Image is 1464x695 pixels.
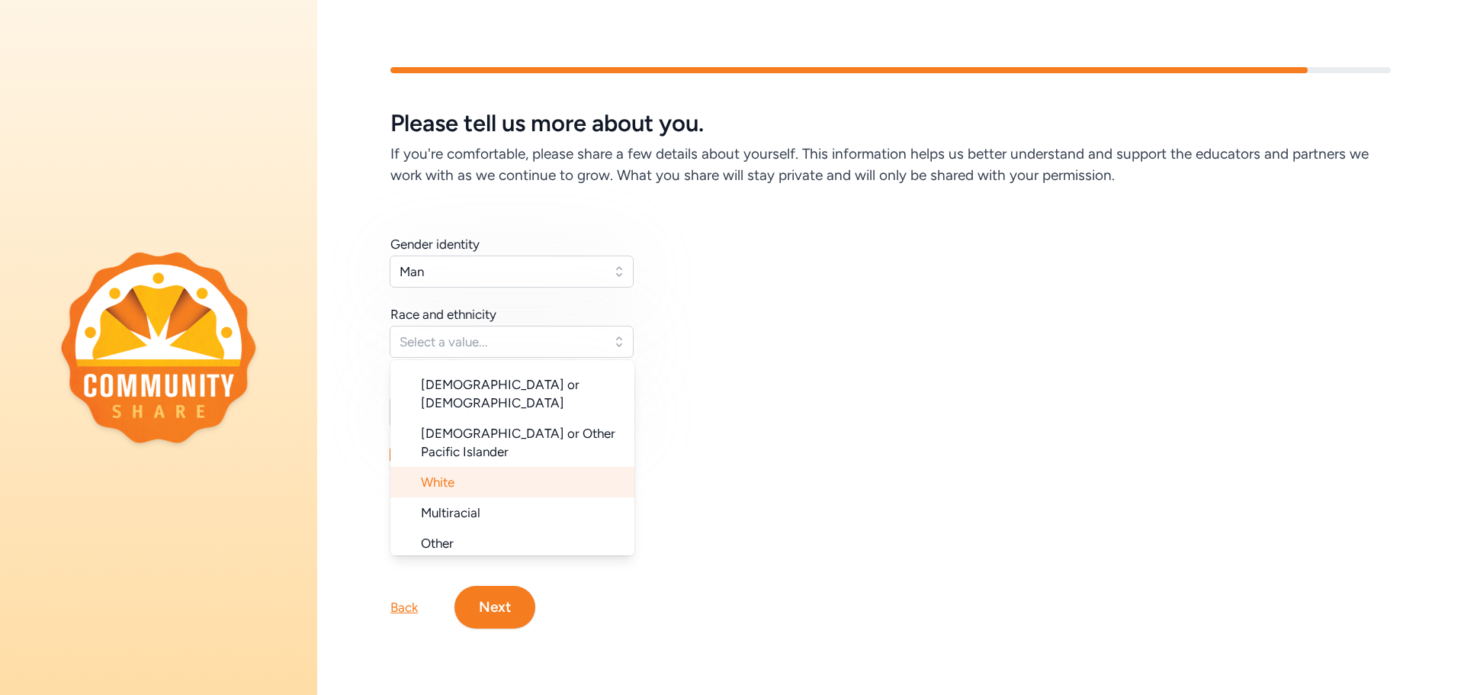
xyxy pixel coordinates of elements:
[390,256,634,288] button: Man
[421,377,579,410] span: [DEMOGRAPHIC_DATA] or [DEMOGRAPHIC_DATA]
[454,586,535,629] button: Next
[390,143,1391,186] h6: If you're comfortable, please share a few details about yourself. This information helps us bette...
[421,505,480,520] span: Multiracial
[421,536,454,551] span: Other
[390,360,634,555] ul: Select a value...
[421,475,454,490] span: White
[390,110,1391,137] h5: Please tell us more about you.
[421,346,613,362] span: Black or [DEMOGRAPHIC_DATA]
[61,252,256,442] img: logo
[421,426,615,459] span: [DEMOGRAPHIC_DATA] or Other Pacific Islander
[400,333,602,351] span: Select a value...
[390,326,634,358] button: Select a value...
[390,235,480,253] div: Gender identity
[390,305,496,323] div: Race and ethnicity
[390,598,418,616] div: Back
[400,262,602,281] span: Man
